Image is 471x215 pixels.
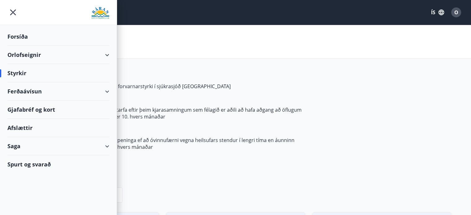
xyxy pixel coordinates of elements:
[7,82,109,101] div: Ferðaávísun
[91,7,109,19] img: union_logo
[7,46,109,64] div: Orlofseignir
[7,155,109,173] div: Spurt og svarað
[7,64,109,82] div: Styrkir
[7,101,109,119] div: Gjafabréf og kort
[449,5,464,20] button: O
[7,7,19,18] button: menu
[20,137,312,150] p: Félagsmenn eiga rétt á greiðslu sjúkradagpeninga ef að óvinnufærni vegna heilsufars stendur í len...
[7,119,109,137] div: Afslættir
[7,28,109,46] div: Forsíða
[454,9,458,16] span: O
[20,106,312,120] p: Félagsmenn í Bárunni, stéttarfélagi sem starfa eftir þeim kjarasamningum sem félagið er aðili að ...
[428,7,447,18] button: ÍS
[7,137,109,155] div: Saga
[20,83,312,90] p: Félagsmenn geta sótt um ýmsa heilsu- og forvarnarstyrki í sjúkrasjóð [GEOGRAPHIC_DATA]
